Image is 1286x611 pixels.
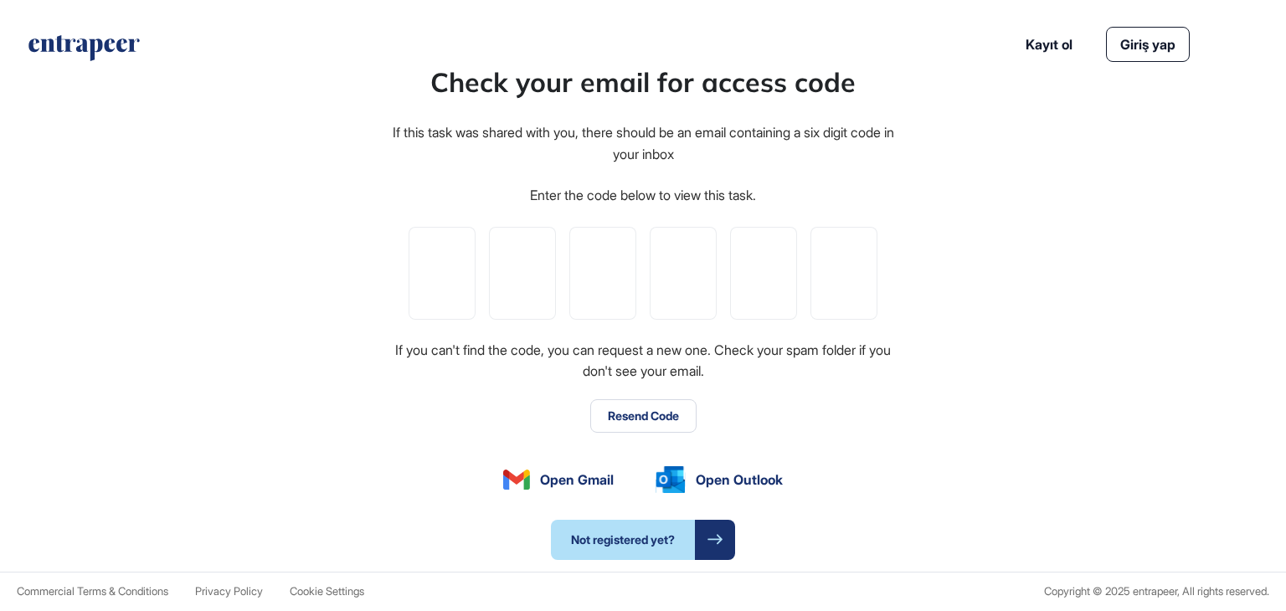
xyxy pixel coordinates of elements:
a: Not registered yet? [551,520,735,560]
span: Open Outlook [696,470,783,490]
button: Resend Code [590,399,697,433]
a: Giriş yap [1106,27,1190,62]
div: If this task was shared with you, there should be an email containing a six digit code in your inbox [390,122,896,165]
a: Open Outlook [656,466,783,493]
span: Cookie Settings [290,584,364,598]
a: entrapeer-logo [27,35,141,67]
a: Open Gmail [503,470,614,490]
a: Privacy Policy [195,585,263,598]
a: Commercial Terms & Conditions [17,585,168,598]
div: If you can't find the code, you can request a new one. Check your spam folder if you don't see yo... [390,340,896,383]
a: Cookie Settings [290,585,364,598]
span: Not registered yet? [551,520,695,560]
a: Kayıt ol [1026,34,1073,54]
div: Copyright © 2025 entrapeer, All rights reserved. [1044,585,1269,598]
div: Enter the code below to view this task. [530,185,756,207]
span: Open Gmail [540,470,614,490]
